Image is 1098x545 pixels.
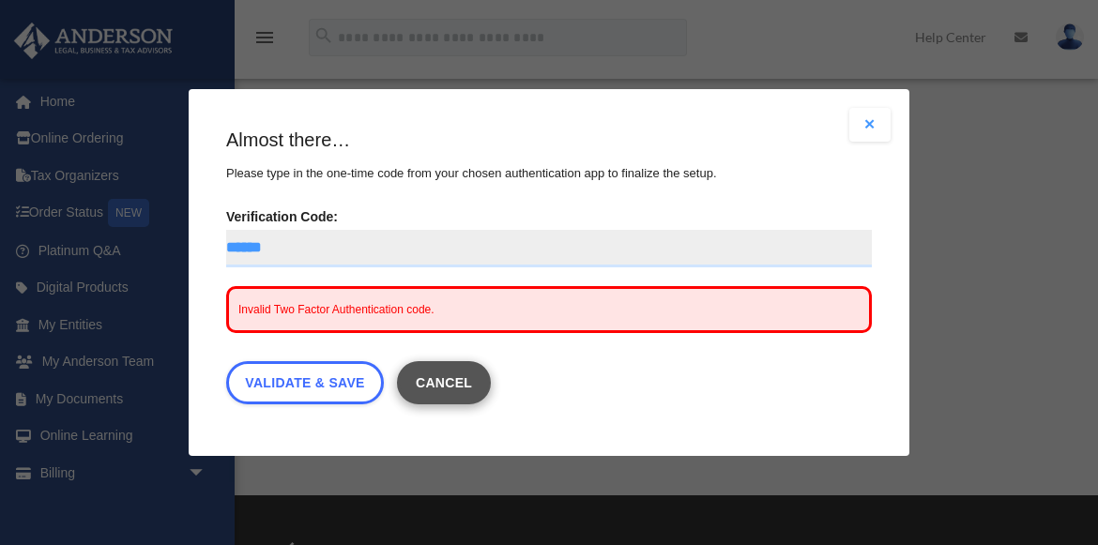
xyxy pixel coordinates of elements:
[397,361,492,404] button: Close this dialog window
[849,108,891,142] button: Close modal
[226,162,872,185] p: Please type in the one-time code from your chosen authentication app to finalize the setup.
[238,303,435,316] span: Invalid Two Factor Authentication code.
[226,127,872,153] h3: Almost there…
[226,204,872,267] label: Verification Code:
[226,230,872,267] input: Verification Code:
[226,361,384,404] a: Validate & Save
